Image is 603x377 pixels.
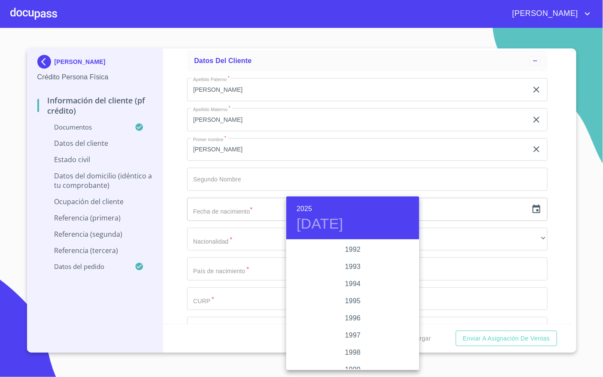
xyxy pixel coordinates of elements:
div: 1996 [286,310,419,327]
div: 1994 [286,275,419,293]
div: 1995 [286,293,419,310]
div: 1993 [286,258,419,275]
div: 1992 [286,241,419,258]
button: [DATE] [297,215,343,233]
div: 1998 [286,344,419,361]
button: 2025 [297,203,312,215]
div: 1997 [286,327,419,344]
